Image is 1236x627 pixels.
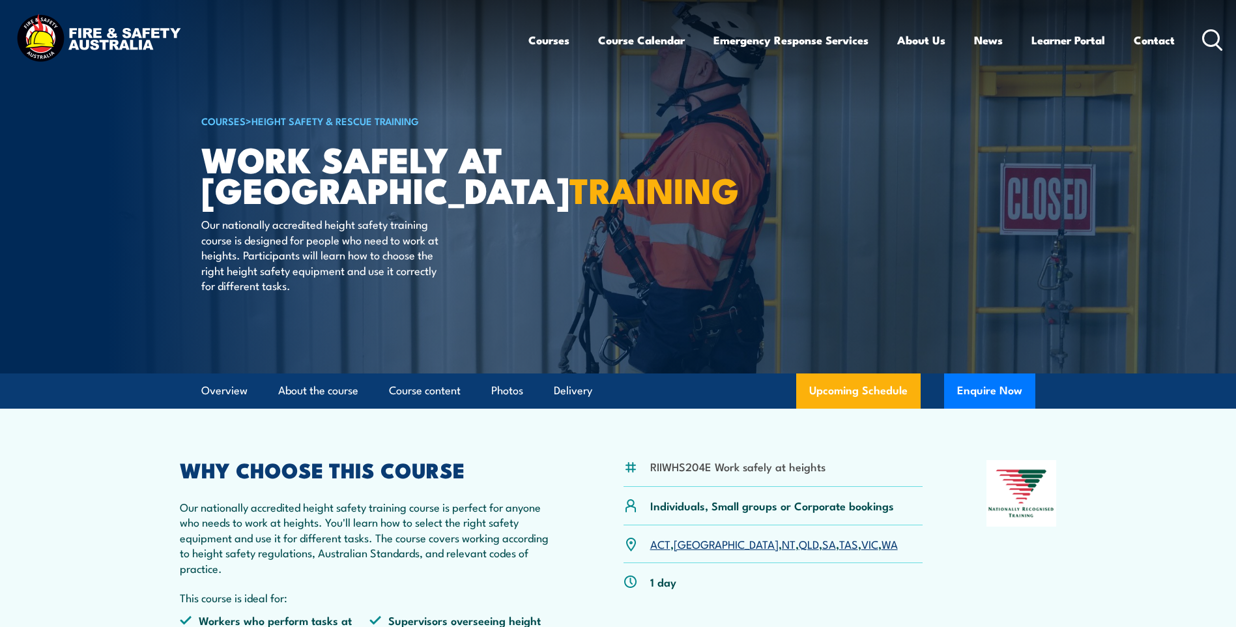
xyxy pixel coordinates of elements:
[180,590,560,605] p: This course is ideal for:
[528,23,569,57] a: Courses
[650,459,826,474] li: RIIWHS204E Work safely at heights
[796,373,921,409] a: Upcoming Schedule
[569,162,739,216] strong: TRAINING
[252,113,419,128] a: Height Safety & Rescue Training
[389,373,461,408] a: Course content
[782,536,796,551] a: NT
[650,574,676,589] p: 1 day
[201,143,523,204] h1: Work Safely at [GEOGRAPHIC_DATA]
[650,536,898,551] p: , , , , , , ,
[650,536,670,551] a: ACT
[554,373,592,408] a: Delivery
[201,216,439,293] p: Our nationally accredited height safety training course is designed for people who need to work a...
[986,460,1057,527] img: Nationally Recognised Training logo.
[201,113,523,128] h6: >
[861,536,878,551] a: VIC
[799,536,819,551] a: QLD
[201,373,248,408] a: Overview
[822,536,836,551] a: SA
[201,113,246,128] a: COURSES
[944,373,1035,409] button: Enquire Now
[882,536,898,551] a: WA
[974,23,1003,57] a: News
[180,499,560,576] p: Our nationally accredited height safety training course is perfect for anyone who needs to work a...
[278,373,358,408] a: About the course
[1031,23,1105,57] a: Learner Portal
[674,536,779,551] a: [GEOGRAPHIC_DATA]
[598,23,685,57] a: Course Calendar
[897,23,945,57] a: About Us
[839,536,858,551] a: TAS
[491,373,523,408] a: Photos
[180,460,560,478] h2: WHY CHOOSE THIS COURSE
[1134,23,1175,57] a: Contact
[650,498,894,513] p: Individuals, Small groups or Corporate bookings
[713,23,869,57] a: Emergency Response Services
